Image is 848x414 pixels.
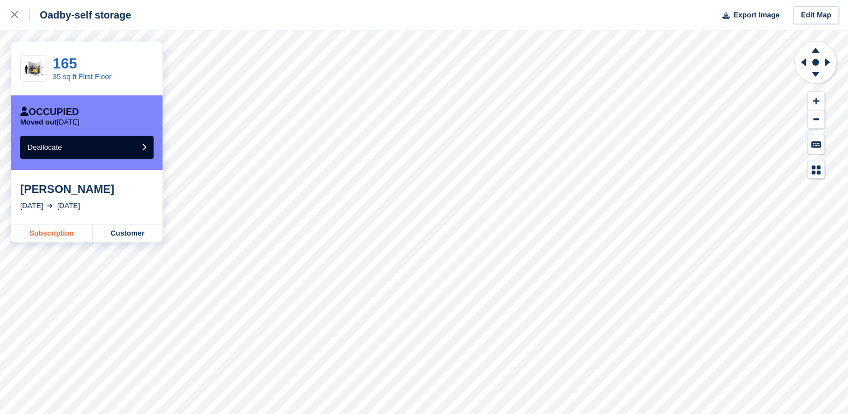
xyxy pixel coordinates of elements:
button: Keyboard Shortcuts [808,135,824,154]
button: Map Legend [808,160,824,179]
button: Zoom In [808,92,824,111]
img: 35-sqft-unit%20(4).jpg [21,59,47,79]
button: Export Image [716,6,780,25]
p: [DATE] [20,118,80,127]
img: arrow-right-light-icn-cde0832a797a2874e46488d9cf13f60e5c3a73dbe684e267c42b8395dfbc2abf.svg [47,204,53,208]
div: [DATE] [20,200,43,211]
a: 165 [53,55,77,72]
span: Moved out [20,118,57,126]
div: [DATE] [57,200,80,211]
a: Customer [92,224,163,242]
div: Oadby-self storage [30,8,131,22]
button: Deallocate [20,136,154,159]
span: Deallocate [27,143,62,151]
a: Edit Map [793,6,839,25]
span: Export Image [733,10,779,21]
div: [PERSON_NAME] [20,182,154,196]
a: Subscription [11,224,92,242]
button: Zoom Out [808,111,824,129]
div: Occupied [20,107,79,118]
a: 35 sq ft First Floor [53,72,112,81]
